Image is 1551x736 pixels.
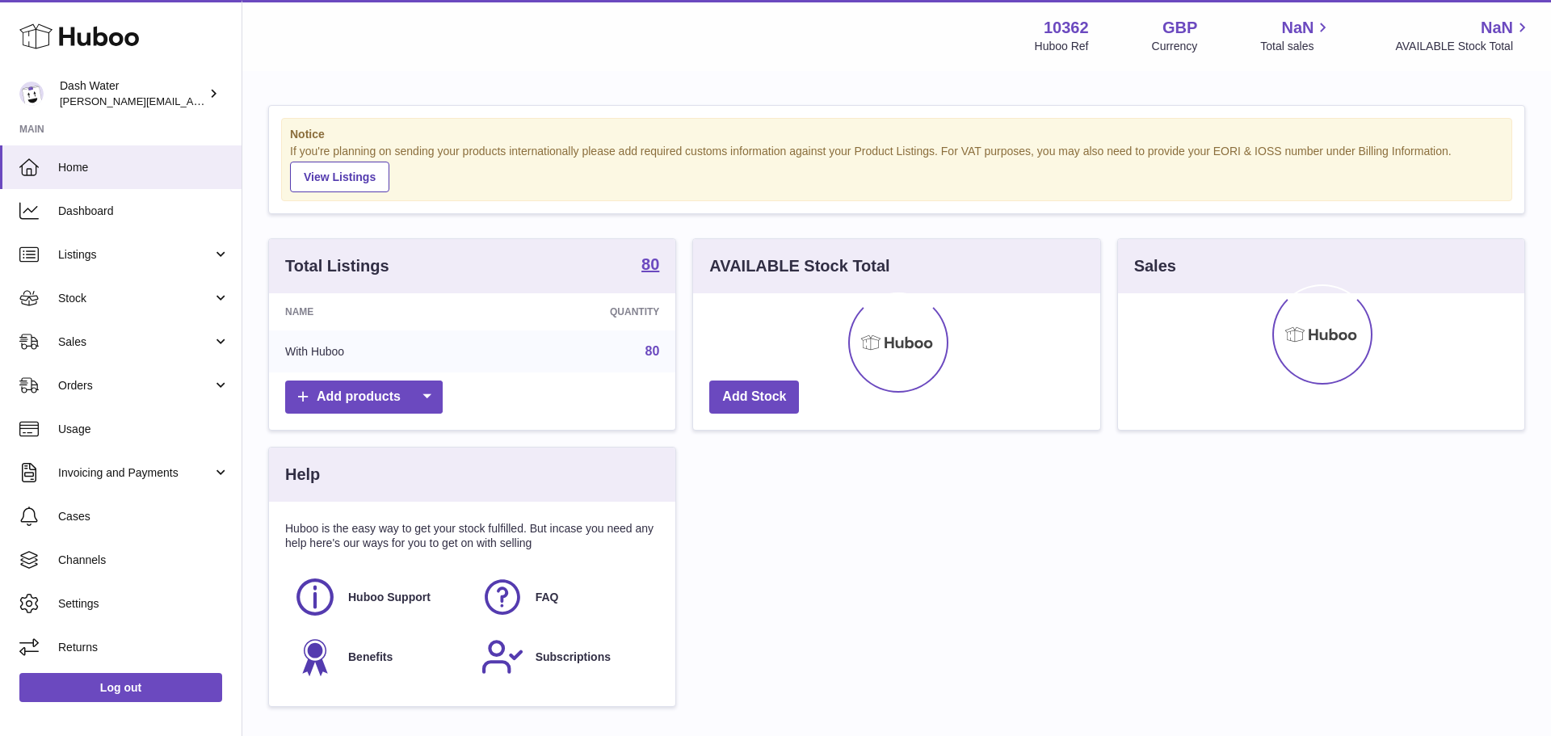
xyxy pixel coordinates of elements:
div: Currency [1152,39,1198,54]
span: [PERSON_NAME][EMAIL_ADDRESS][DOMAIN_NAME] [60,95,324,107]
span: Huboo Support [348,590,431,605]
div: Dash Water [60,78,205,109]
span: Total sales [1260,39,1332,54]
a: Huboo Support [293,575,464,619]
span: Cases [58,509,229,524]
span: Channels [58,553,229,568]
a: Subscriptions [481,635,652,679]
a: FAQ [481,575,652,619]
strong: 80 [641,256,659,272]
a: View Listings [290,162,389,192]
span: Settings [58,596,229,612]
strong: Notice [290,127,1503,142]
strong: GBP [1162,17,1197,39]
span: Listings [58,247,212,263]
h3: Sales [1134,255,1176,277]
th: Quantity [484,293,676,330]
p: Huboo is the easy way to get your stock fulfilled. But incase you need any help here's our ways f... [285,521,659,552]
a: 80 [641,256,659,275]
span: Invoicing and Payments [58,465,212,481]
h3: Total Listings [285,255,389,277]
span: Orders [58,378,212,393]
strong: 10362 [1044,17,1089,39]
span: Home [58,160,229,175]
span: Usage [58,422,229,437]
a: 80 [645,344,660,358]
span: Subscriptions [536,650,611,665]
span: Returns [58,640,229,655]
h3: AVAILABLE Stock Total [709,255,889,277]
img: james@dash-water.com [19,82,44,106]
div: Huboo Ref [1035,39,1089,54]
a: Add products [285,381,443,414]
td: With Huboo [269,330,484,372]
span: Dashboard [58,204,229,219]
a: Add Stock [709,381,799,414]
a: Log out [19,673,222,702]
span: AVAILABLE Stock Total [1395,39,1532,54]
a: Benefits [293,635,464,679]
span: FAQ [536,590,559,605]
th: Name [269,293,484,330]
span: NaN [1481,17,1513,39]
span: NaN [1281,17,1314,39]
h3: Help [285,464,320,486]
div: If you're planning on sending your products internationally please add required customs informati... [290,144,1503,192]
a: NaN Total sales [1260,17,1332,54]
span: Sales [58,334,212,350]
a: NaN AVAILABLE Stock Total [1395,17,1532,54]
span: Benefits [348,650,393,665]
span: Stock [58,291,212,306]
